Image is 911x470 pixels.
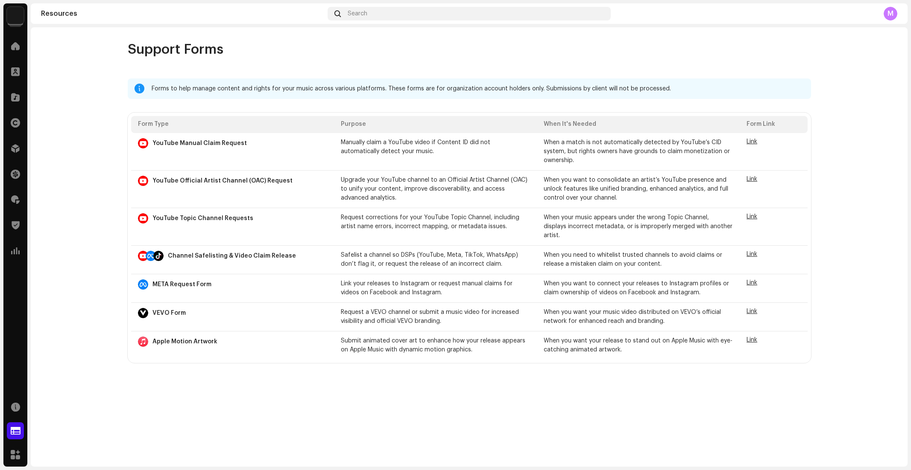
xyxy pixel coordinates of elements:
[740,116,807,133] th: Form Link
[152,177,293,186] p: YouTube Official Artist Channel (OAC) Request
[341,138,530,156] p: Manually claim a YouTube video if Content ID did not automatically detect your music.
[537,116,740,133] th: When It's Needed
[334,116,537,133] th: Purpose
[544,279,733,297] p: When you want to connect your releases to Instagram profiles or claim ownership of videos on Face...
[341,308,530,326] p: Request a VEVO channel or submit a music video for increased visibility and official VEVO branding.
[747,308,757,314] a: Link
[152,280,211,289] p: META Request Form
[747,139,757,145] a: Link
[152,84,804,94] div: Forms to help manage content and rights for your music across various platforms. These forms are ...
[747,214,757,220] a: Link
[747,251,757,257] a: Link
[341,176,530,203] p: Upgrade your YouTube channel to an Official Artist Channel (OAC) to unify your content, improve d...
[7,7,24,24] img: 3491ec98-3e77-43e0-b3a0-a76889c0e026
[544,251,733,269] p: When you need to whitelist trusted channels to avoid claims or release a mistaken claim on your c...
[152,139,247,148] p: YouTube Manual Claim Request
[341,337,530,354] p: Submit animated cover art to enhance how your release appears on Apple Music with dynamic motion ...
[544,213,733,240] p: When your music appears under the wrong Topic Channel, displays incorrect metadata, or is imprope...
[747,337,757,343] a: Link
[544,337,733,354] p: When you want your release to stand out on Apple Music with eye-catching animated artwork.
[341,213,530,231] p: Request corrections for your YouTube Topic Channel, including artist name errors, incorrect mappi...
[747,280,757,286] a: Link
[544,138,733,165] p: When a match is not automatically detected by YouTube’s CID system, but rights owners have ground...
[168,252,296,261] p: Channel Safelisting & Video Claim Release
[544,176,733,203] p: When you want to consolidate an artist’s YouTube presence and unlock features like unified brandi...
[41,10,324,17] div: Resources
[152,214,253,223] p: YouTube Topic Channel Requests
[884,7,897,20] div: M
[544,308,733,326] p: When you want your music video distributed on VEVO’s official network for enhanced reach and bran...
[348,10,367,17] span: Search
[341,251,530,269] p: Safelist a channel so DSPs (YouTube, Meta, TikTok, WhatsApp) don’t flag it, or request the releas...
[747,176,757,182] a: Link
[152,337,217,346] p: Apple Motion Artwork
[341,279,530,297] p: Link your releases to Instagram or request manual claims for videos on Facebook and Instagram.
[128,41,223,58] span: Support Forms
[131,116,334,133] th: Form Type
[152,309,186,318] p: VEVO Form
